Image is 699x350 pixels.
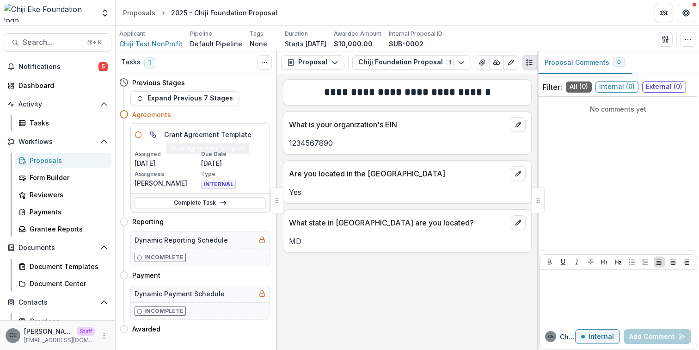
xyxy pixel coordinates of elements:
[164,130,251,139] h5: Grant Agreement Template
[30,173,104,182] div: Form Builder
[132,270,160,280] h4: Payment
[4,295,111,310] button: Open Contacts
[171,8,277,18] div: 2025 - Chiji Foundation Proposal
[257,55,272,70] button: Toggle View Cancelled Tasks
[135,235,228,245] h5: Dynamic Reporting Schedule
[135,158,199,168] p: [DATE]
[18,299,97,306] span: Contacts
[595,81,638,93] span: Internal ( 0 )
[511,215,526,230] button: edit
[123,8,155,18] div: Proposals
[18,81,104,90] div: Dashboard
[132,324,160,334] h4: Awarded
[548,334,554,339] div: Chiji Eke
[98,4,111,22] button: Open entity switcher
[119,30,145,38] p: Applicant
[144,253,184,262] p: Incomplete
[146,127,160,142] button: View dependent tasks
[4,59,111,74] button: Notifications5
[4,97,111,112] button: Open Activity
[30,316,104,326] div: Grantees
[30,279,104,288] div: Document Center
[18,244,97,252] span: Documents
[130,91,239,106] button: Expand Previous 7 Stages
[15,115,111,131] a: Tasks
[654,256,665,268] button: Align Left
[15,153,111,168] a: Proposals
[624,329,691,344] button: Add Comment
[135,150,199,158] p: Assigned
[85,37,104,48] div: ⌘ + K
[77,327,95,336] p: Staff
[289,119,507,130] p: What is your organization's EIN
[132,217,164,226] h4: Reporting
[537,51,632,74] button: Proposal Comments
[626,256,638,268] button: Bullet List
[613,256,624,268] button: Heading 2
[30,156,104,165] div: Proposals
[135,178,199,188] p: [PERSON_NAME]
[536,55,551,70] button: PDF view
[9,332,17,338] div: Chiji Eke
[475,55,490,70] button: View Attached Files
[201,158,266,168] p: [DATE]
[389,30,442,38] p: Internal Proposal ID
[119,39,183,49] span: Chiji Test NonProfit
[30,207,104,217] div: Payments
[4,78,111,93] a: Dashboard
[511,166,526,181] button: edit
[352,55,471,70] button: Chiji Foundation Proposal1
[281,55,344,70] button: Proposal
[15,204,111,219] a: Payments
[24,326,73,336] p: [PERSON_NAME]
[15,313,111,329] a: Grantees
[15,221,111,237] a: Grantee Reports
[668,256,679,268] button: Align Center
[4,33,111,52] button: Search...
[135,289,225,299] h5: Dynamic Payment Schedule
[334,30,381,38] p: Awarded Amount
[15,187,111,202] a: Reviewers
[15,276,111,291] a: Document Center
[544,256,555,268] button: Bold
[4,240,111,255] button: Open Documents
[599,256,610,268] button: Heading 1
[23,38,81,47] span: Search...
[201,170,266,178] p: Type
[289,217,507,228] p: What state in [GEOGRAPHIC_DATA] are you located?
[677,4,695,22] button: Get Help
[250,39,267,49] p: None
[289,168,507,179] p: Are you located in the [GEOGRAPHIC_DATA]
[511,117,526,132] button: edit
[119,6,159,19] a: Proposals
[24,336,95,344] p: [EMAIL_ADDRESS][DOMAIN_NAME]
[522,55,537,70] button: Plaintext view
[132,110,171,119] h4: Agreements
[30,190,104,200] div: Reviewers
[655,4,673,22] button: Partners
[289,236,526,247] p: MD
[15,259,111,274] a: Document Templates
[571,256,582,268] button: Italicize
[201,180,236,189] span: INTERNAL
[642,81,686,93] span: External ( 0 )
[566,81,592,93] span: All ( 0 )
[560,332,575,342] p: Chiji E
[132,78,185,87] h4: Previous Stages
[201,150,266,158] p: Due Date
[15,170,111,185] a: Form Builder
[289,137,526,149] p: 1234567890
[190,30,212,38] p: Pipeline
[543,81,562,93] p: Filter:
[30,118,104,128] div: Tasks
[4,134,111,149] button: Open Workflows
[119,6,281,19] nav: breadcrumb
[285,39,326,49] p: Starts [DATE]
[250,30,264,38] p: Tags
[18,63,98,71] span: Notifications
[30,262,104,271] div: Document Templates
[334,39,373,49] p: $10,000.00
[98,330,110,341] button: More
[144,57,155,69] span: 1
[98,62,108,71] span: 5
